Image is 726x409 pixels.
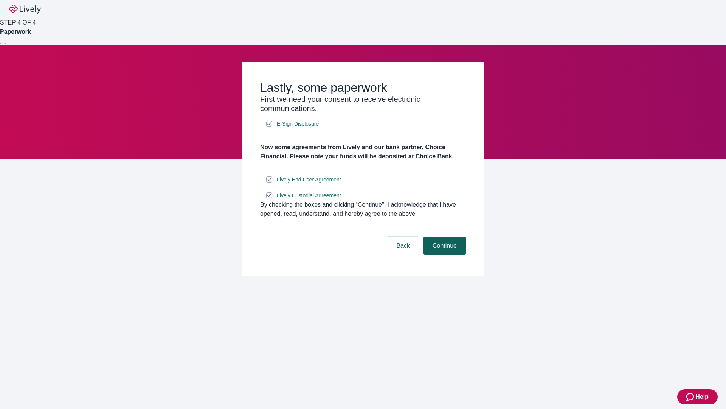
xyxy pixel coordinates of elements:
h4: Now some agreements from Lively and our bank partner, Choice Financial. Please note your funds wi... [260,143,466,161]
h3: First we need your consent to receive electronic communications. [260,95,466,113]
a: e-sign disclosure document [275,119,320,129]
div: By checking the boxes and clicking “Continue", I acknowledge that I have opened, read, understand... [260,200,466,219]
h2: Lastly, some paperwork [260,80,466,95]
img: Lively [9,5,41,14]
button: Continue [423,237,466,255]
span: E-Sign Disclosure [277,120,319,128]
a: e-sign disclosure document [275,191,343,200]
button: Zendesk support iconHelp [677,389,718,404]
span: Lively Custodial Agreement [277,192,341,200]
span: Help [695,392,709,401]
button: Back [387,237,419,255]
span: Lively End User Agreement [277,176,341,184]
svg: Zendesk support icon [686,392,695,401]
a: e-sign disclosure document [275,175,343,184]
